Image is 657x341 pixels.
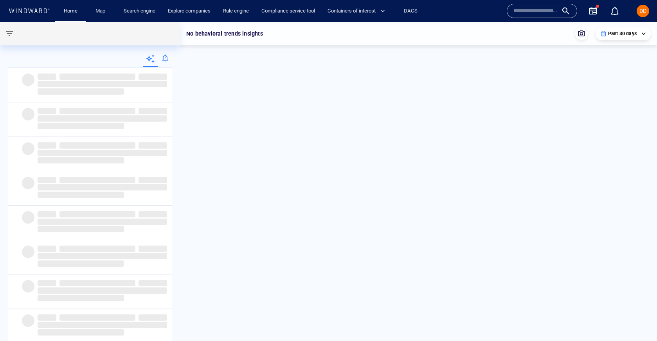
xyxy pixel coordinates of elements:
span: ‌ [139,142,167,149]
span: ‌ [38,81,167,87]
span: ‌ [139,74,167,80]
a: DACS [401,4,421,18]
span: ‌ [38,177,56,183]
span: ‌ [22,74,34,86]
span: ‌ [139,177,167,183]
span: ‌ [22,211,34,224]
p: No behavioral trends insights [186,29,263,38]
span: ‌ [38,150,167,156]
a: Search engine [121,4,158,18]
span: ‌ [59,177,135,183]
div: Past 30 days [600,30,646,37]
span: ‌ [59,108,135,114]
a: Compliance service tool [258,4,318,18]
span: ‌ [38,329,124,336]
a: Map [92,4,111,18]
span: ‌ [38,88,124,95]
span: ‌ [38,314,56,321]
div: Notification center [610,6,619,16]
span: ‌ [22,280,34,293]
span: ‌ [22,246,34,258]
span: ‌ [139,246,167,252]
span: ‌ [139,314,167,321]
button: DACS [398,4,423,18]
span: ‌ [139,211,167,217]
span: ‌ [38,280,56,286]
span: ‌ [22,142,34,155]
span: ‌ [38,226,124,232]
span: ‌ [38,74,56,80]
span: ‌ [22,177,34,189]
span: ‌ [38,246,56,252]
button: Containers of interest [324,4,392,18]
span: ‌ [59,246,135,252]
span: ‌ [38,115,167,122]
span: ‌ [59,211,135,217]
span: ‌ [38,295,124,301]
span: ‌ [38,322,167,328]
span: ‌ [38,108,56,114]
span: ‌ [38,184,167,190]
span: ‌ [38,192,124,198]
span: ‌ [139,280,167,286]
a: Rule engine [220,4,252,18]
span: Containers of interest [328,7,385,16]
span: ‌ [59,314,135,321]
a: Home [61,4,81,18]
span: ‌ [59,142,135,149]
span: ‌ [38,142,56,149]
span: ‌ [59,280,135,286]
span: ‌ [38,211,56,217]
span: ‌ [38,123,124,129]
p: Past 30 days [608,30,637,37]
span: ‌ [38,287,167,294]
span: ‌ [38,157,124,163]
span: ‌ [22,108,34,120]
span: DD [639,8,646,14]
span: ‌ [22,314,34,327]
span: ‌ [38,219,167,225]
span: ‌ [59,74,135,80]
button: Home [58,4,83,18]
span: ‌ [139,108,167,114]
span: ‌ [38,253,167,259]
button: Map [89,4,114,18]
span: ‌ [38,260,124,267]
button: DD [635,3,651,19]
a: Explore companies [165,4,214,18]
